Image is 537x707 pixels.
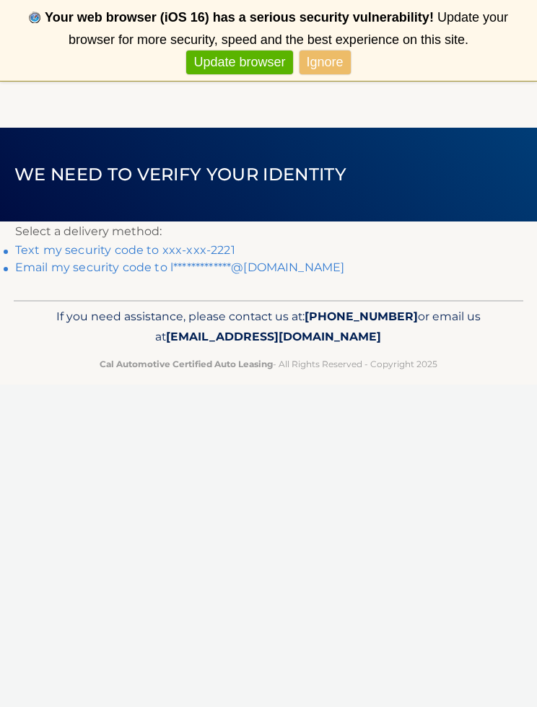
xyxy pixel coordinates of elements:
[14,164,346,185] span: We need to verify your identity
[305,309,418,323] span: [PHONE_NUMBER]
[100,359,273,369] strong: Cal Automotive Certified Auto Leasing
[15,243,235,257] a: Text my security code to xxx-xxx-2221
[69,10,508,47] span: Update your browser for more security, speed and the best experience on this site.
[186,50,292,74] a: Update browser
[15,221,522,242] p: Select a delivery method:
[300,50,351,74] a: Ignore
[45,10,434,25] b: Your web browser (iOS 16) has a serious security vulnerability!
[35,307,502,348] p: If you need assistance, please contact us at: or email us at
[35,356,502,372] p: - All Rights Reserved - Copyright 2025
[166,330,381,343] span: [EMAIL_ADDRESS][DOMAIN_NAME]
